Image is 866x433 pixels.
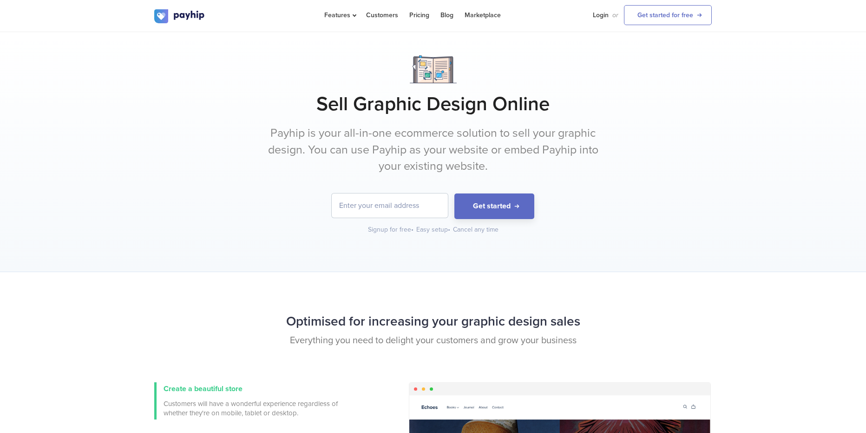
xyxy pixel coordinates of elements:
button: Get started [454,193,534,219]
img: Notebook.png [410,55,457,83]
a: Create a beautiful store Customers will have a wonderful experience regardless of whether they're... [154,382,340,420]
p: Everything you need to delight your customers and grow your business [154,334,712,347]
span: Customers will have a wonderful experience regardless of whether they're on mobile, tablet or des... [164,399,340,418]
h2: Optimised for increasing your graphic design sales [154,309,712,334]
span: • [411,226,413,233]
img: logo.svg [154,9,205,23]
span: Features [324,11,355,19]
div: Cancel any time [453,225,499,234]
p: Payhip is your all-in-one ecommerce solution to sell your graphic design. You can use Payhip as y... [259,125,607,175]
a: Get started for free [624,5,712,25]
h1: Sell Graphic Design Online [154,93,712,116]
div: Easy setup [416,225,451,234]
span: Create a beautiful store [164,384,243,393]
div: Signup for free [368,225,414,234]
span: • [448,226,450,233]
input: Enter your email address [332,193,448,218]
